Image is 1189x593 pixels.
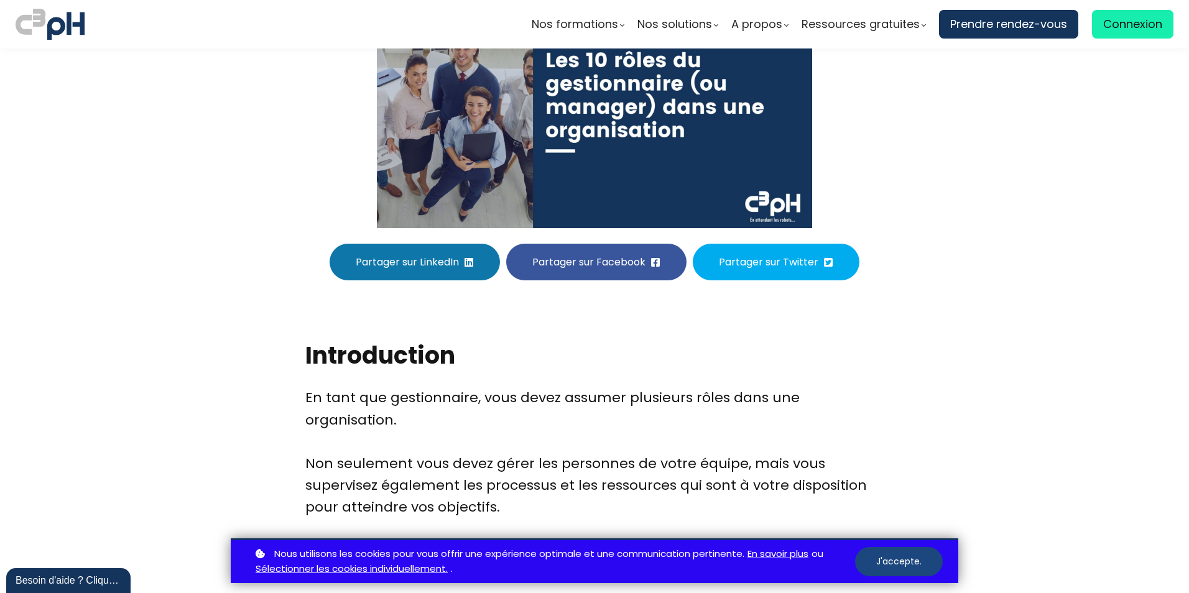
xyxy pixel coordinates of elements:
a: Sélectionner les cookies individuellement. [256,561,448,577]
button: Partager sur Facebook [506,244,687,280]
a: En savoir plus [747,546,808,562]
span: Nos formations [532,15,618,34]
img: logo C3PH [16,6,85,42]
h2: Introduction [305,339,884,371]
div: En tant que gestionnaire, vous devez assumer plusieurs rôles dans une organisation. [305,387,884,453]
div: Non seulement vous devez gérer les personnes de votre équipe, mais vous supervisez également les ... [305,453,884,540]
span: A propos [731,15,782,34]
span: Partager sur Facebook [532,254,645,270]
span: Prendre rendez-vous [950,15,1067,34]
span: Partager sur Twitter [719,254,818,270]
p: ou . [252,546,855,577]
a: Prendre rendez-vous [939,10,1078,39]
a: Connexion [1092,10,1173,39]
button: Partager sur LinkedIn [330,244,500,280]
button: Partager sur Twitter [693,244,859,280]
span: Connexion [1103,15,1162,34]
iframe: chat widget [6,566,133,593]
span: Nous utilisons les cookies pour vous offrir une expérience optimale et une communication pertinente. [274,546,744,562]
span: Nos solutions [637,15,712,34]
span: Ressources gratuites [802,15,920,34]
button: J'accepte. [855,547,943,576]
span: Partager sur LinkedIn [356,254,459,270]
